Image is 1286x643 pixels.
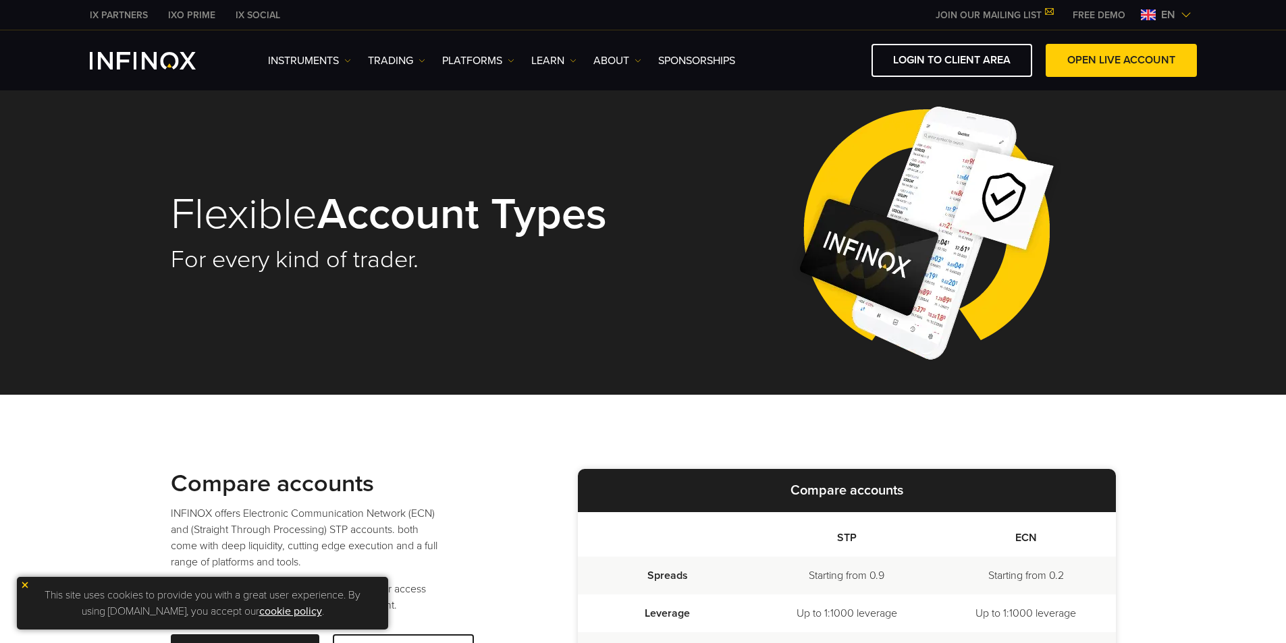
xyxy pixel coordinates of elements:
th: ECN [936,512,1116,557]
p: INFINOX offers Electronic Communication Network (ECN) and (Straight Through Processing) STP accou... [171,505,441,570]
a: INFINOX Logo [90,52,227,69]
td: Up to 1:1000 leverage [936,594,1116,632]
td: Up to 1:1000 leverage [757,594,936,632]
a: INFINOX [80,8,158,22]
strong: Account Types [317,188,607,241]
a: cookie policy [259,605,322,618]
td: Spreads [578,557,757,594]
h1: Flexible [171,192,624,237]
a: Instruments [268,53,351,69]
a: TRADING [368,53,425,69]
td: Starting from 0.2 [936,557,1116,594]
a: PLATFORMS [442,53,514,69]
a: Learn [531,53,577,69]
a: ABOUT [593,53,641,69]
p: This site uses cookies to provide you with a great user experience. By using [DOMAIN_NAME], you a... [24,584,381,623]
a: INFINOX [225,8,290,22]
td: Starting from 0.9 [757,557,936,594]
th: STP [757,512,936,557]
a: OPEN LIVE ACCOUNT [1046,44,1197,77]
strong: Compare accounts [791,482,903,499]
a: JOIN OUR MAILING LIST [926,9,1063,21]
h2: For every kind of trader. [171,245,624,275]
a: LOGIN TO CLIENT AREA [872,44,1032,77]
td: Leverage [578,594,757,632]
a: SPONSORSHIPS [658,53,735,69]
img: yellow close icon [20,580,30,590]
span: en [1156,7,1181,23]
strong: Compare accounts [171,469,374,498]
a: INFINOX MENU [1063,8,1135,22]
a: INFINOX [158,8,225,22]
